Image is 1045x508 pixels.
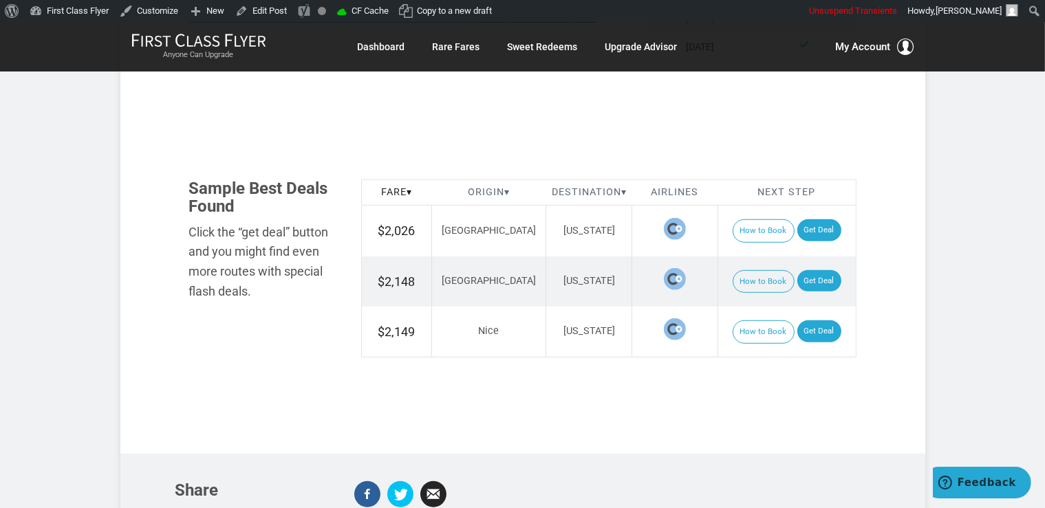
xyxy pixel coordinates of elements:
a: Get Deal [797,270,841,292]
a: Sweet Redeems [508,34,578,59]
span: [GEOGRAPHIC_DATA] [442,225,536,236]
small: Anyone Can Upgrade [131,50,266,60]
span: La Compagnie [664,218,686,240]
th: Next Step [718,179,856,206]
span: [GEOGRAPHIC_DATA] [442,275,536,287]
a: Get Deal [797,219,841,241]
a: First Class FlyerAnyone Can Upgrade [131,33,266,60]
button: How to Book [733,320,795,344]
span: ▾ [407,186,412,198]
span: Unsuspend Transients [809,5,897,16]
span: La Compagnie [664,318,686,340]
h3: Sample Best Deals Found [189,179,341,216]
span: $2,148 [378,274,415,289]
img: First Class Flyer [131,33,266,47]
th: Origin [431,179,546,206]
th: Fare [361,179,431,206]
div: Click the “get deal” button and you might find even more routes with special flash deals. [189,223,341,302]
span: [PERSON_NAME] [936,5,1002,16]
span: ▾ [504,186,510,198]
iframe: Opens a widget where you can find more information [933,467,1031,501]
span: [US_STATE] [563,225,615,236]
span: $2,026 [378,223,415,238]
a: Rare Fares [433,34,480,59]
button: How to Book [733,270,795,294]
button: How to Book [733,219,795,243]
a: Dashboard [358,34,405,59]
span: [US_STATE] [563,325,615,337]
button: My Account [836,38,914,55]
th: Airlines [632,179,718,206]
span: ▾ [621,186,627,198]
span: Nice [479,325,499,337]
span: La Compagnie [664,268,686,290]
th: Destination [546,179,632,206]
span: My Account [836,38,891,55]
span: $2,149 [378,324,415,339]
h3: Share [175,481,334,499]
a: Upgrade Advisor [605,34,678,59]
span: [US_STATE] [563,275,615,287]
a: Get Deal [797,320,841,342]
